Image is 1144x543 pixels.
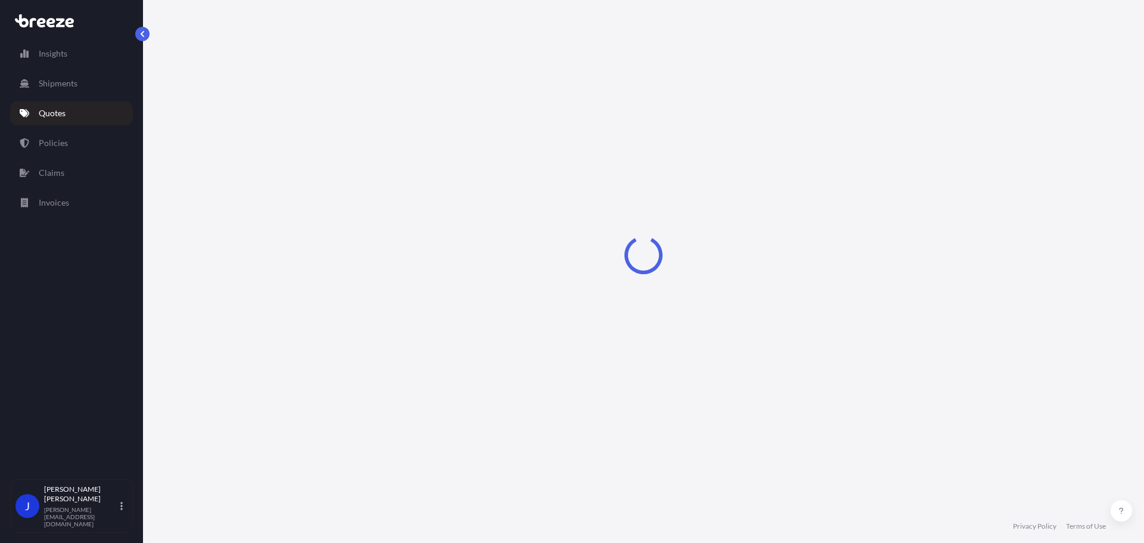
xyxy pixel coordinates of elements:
[39,107,66,119] p: Quotes
[39,48,67,60] p: Insights
[10,191,133,215] a: Invoices
[25,500,30,512] span: J
[10,131,133,155] a: Policies
[10,161,133,185] a: Claims
[39,197,69,209] p: Invoices
[39,167,64,179] p: Claims
[1066,522,1106,531] a: Terms of Use
[44,506,118,528] p: [PERSON_NAME][EMAIL_ADDRESS][DOMAIN_NAME]
[39,77,77,89] p: Shipments
[10,42,133,66] a: Insights
[1013,522,1056,531] a: Privacy Policy
[10,72,133,95] a: Shipments
[39,137,68,149] p: Policies
[44,485,118,504] p: [PERSON_NAME] [PERSON_NAME]
[10,101,133,125] a: Quotes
